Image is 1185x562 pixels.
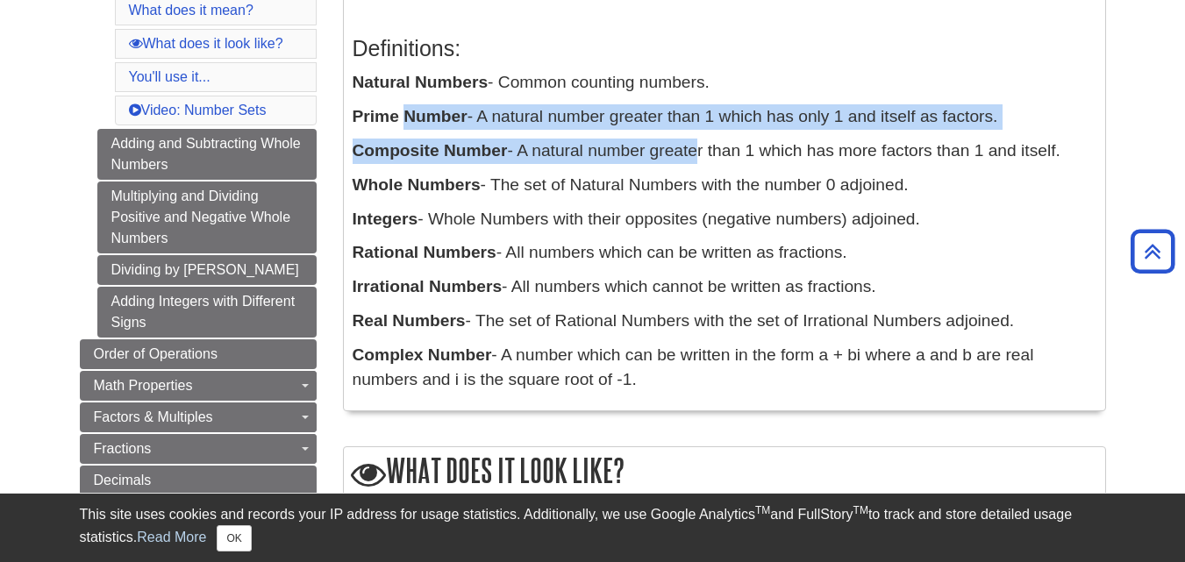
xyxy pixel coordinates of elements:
p: - All numbers which can be written as fractions. [353,240,1096,266]
span: Factors & Multiples [94,409,213,424]
a: Fractions [80,434,317,464]
a: Decimals [80,466,317,495]
a: Back to Top [1124,239,1181,263]
a: What does it mean? [129,3,253,18]
a: Factors & Multiples [80,402,317,432]
a: What does it look like? [129,36,283,51]
p: - A natural number greater than 1 which has only 1 and itself as factors. [353,104,1096,130]
a: Video: Number Sets [129,103,267,117]
b: Real Numbers [353,311,466,330]
p: - The set of Rational Numbers with the set of Irrational Numbers adjoined. [353,309,1096,334]
span: Fractions [94,441,152,456]
a: Read More [137,530,206,544]
b: Integers [353,210,418,228]
sup: TM [755,504,770,516]
span: Order of Operations [94,346,218,361]
b: Rational Numbers [353,243,496,261]
p: - The set of Natural Numbers with the number 0 adjoined. [353,173,1096,198]
h3: Definitions: [353,36,1096,61]
h2: What does it look like? [344,447,1105,497]
p: - A natural number greater than 1 which has more factors than 1 and itself. [353,139,1096,164]
b: Composite Number [353,141,508,160]
b: Whole Numbers [353,175,481,194]
a: Adding Integers with Different Signs [97,287,317,338]
a: Math Properties [80,371,317,401]
span: Math Properties [94,378,193,393]
p: - All numbers which cannot be written as fractions. [353,274,1096,300]
a: Adding and Subtracting Whole Numbers [97,129,317,180]
b: Irrational Numbers [353,277,503,295]
button: Close [217,525,251,551]
p: - Common counting numbers. [353,70,1096,96]
a: Order of Operations [80,339,317,369]
div: This site uses cookies and records your IP address for usage statistics. Additionally, we use Goo... [80,504,1106,551]
b: Complex Number [353,345,492,364]
a: Dividing by [PERSON_NAME] [97,255,317,285]
b: Natural Numbers [353,73,489,91]
sup: TM [853,504,868,516]
a: You'll use it... [129,69,211,84]
b: Prime Number [353,107,468,125]
a: Multiplying and Dividing Positive and Negative Whole Numbers [97,181,317,253]
span: Decimals [94,473,152,487]
p: - Whole Numbers with their opposites (negative numbers) adjoined. [353,207,1096,232]
p: - A number which can be written in the form a + bi where a and b are real numbers and i is the sq... [353,343,1096,394]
